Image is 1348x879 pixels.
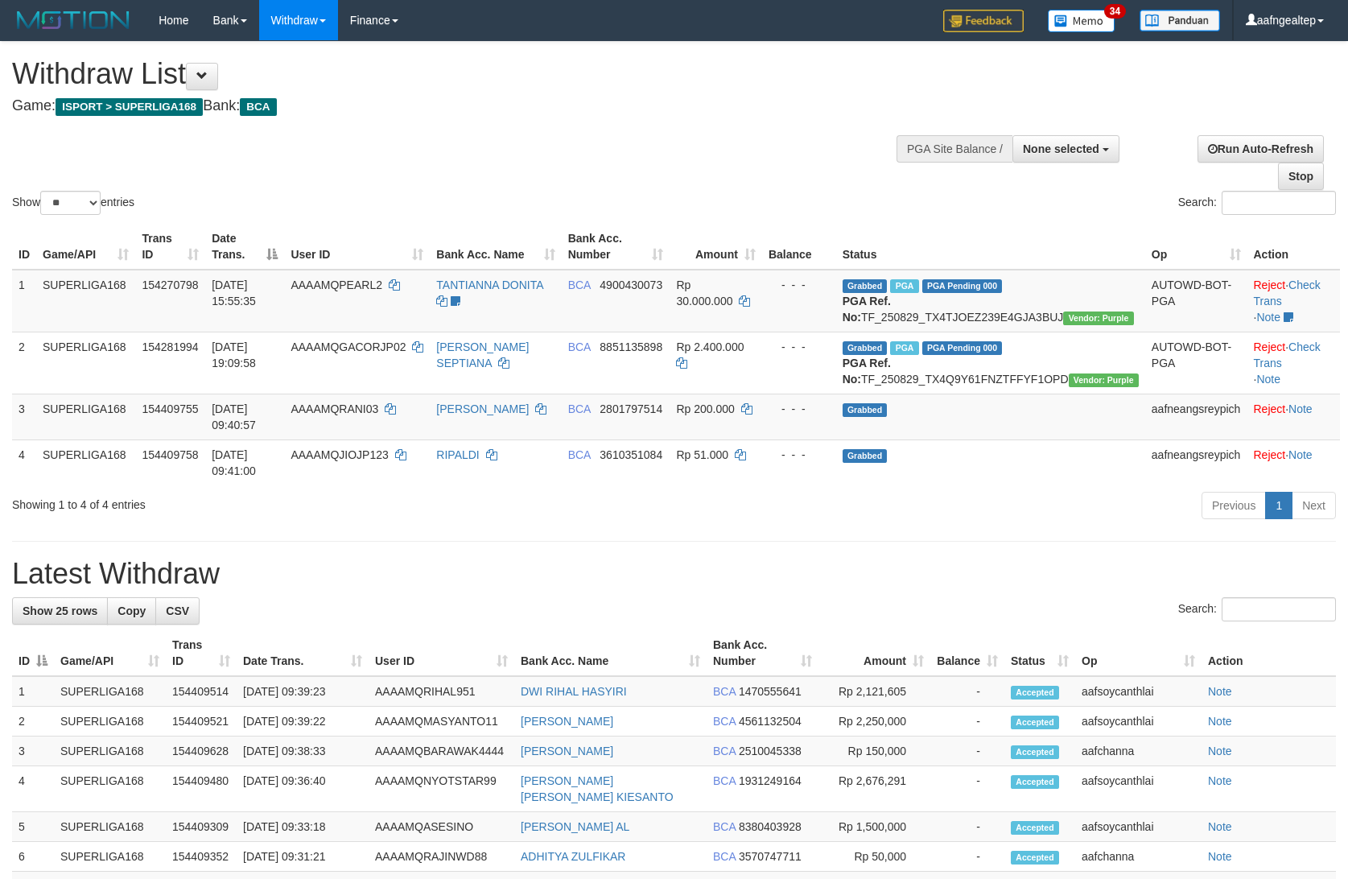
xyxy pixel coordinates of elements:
[818,630,930,676] th: Amount: activate to sort column ascending
[1222,191,1336,215] input: Search:
[12,439,36,485] td: 4
[1011,775,1059,789] span: Accepted
[713,820,736,833] span: BCA
[600,402,662,415] span: Copy 2801797514 to clipboard
[930,812,1004,842] td: -
[1048,10,1115,32] img: Button%20Memo.svg
[1208,850,1232,863] a: Note
[12,842,54,872] td: 6
[1247,439,1341,485] td: ·
[1247,394,1341,439] td: ·
[1145,270,1247,332] td: AUTOWD-BOT-PGA
[1075,630,1202,676] th: Op: activate to sort column ascending
[762,224,836,270] th: Balance
[1075,842,1202,872] td: aafchanna
[36,439,135,485] td: SUPERLIGA168
[1075,737,1202,766] td: aafchanna
[54,707,166,737] td: SUPERLIGA168
[713,745,736,757] span: BCA
[12,332,36,394] td: 2
[930,842,1004,872] td: -
[1140,10,1220,31] img: panduan.png
[212,340,256,369] span: [DATE] 19:09:58
[142,340,198,353] span: 154281994
[1178,597,1336,621] label: Search:
[369,812,514,842] td: AAAAMQASESINO
[212,279,256,307] span: [DATE] 15:55:35
[739,685,802,698] span: Copy 1470555641 to clipboard
[291,340,406,353] span: AAAAMQGACORJP02
[1256,373,1280,386] a: Note
[237,737,369,766] td: [DATE] 09:38:33
[36,270,135,332] td: SUPERLIGA168
[23,605,97,617] span: Show 25 rows
[521,774,674,803] a: [PERSON_NAME] [PERSON_NAME] KIESANTO
[521,850,625,863] a: ADHITYA ZULFIKAR
[1202,630,1336,676] th: Action
[568,340,591,353] span: BCA
[521,745,613,757] a: [PERSON_NAME]
[12,58,883,90] h1: Withdraw List
[843,357,891,386] b: PGA Ref. No:
[237,676,369,707] td: [DATE] 09:39:23
[291,279,382,291] span: AAAAMQPEARL2
[12,766,54,812] td: 4
[36,332,135,394] td: SUPERLIGA168
[1198,135,1324,163] a: Run Auto-Refresh
[1012,135,1119,163] button: None selected
[1075,676,1202,707] td: aafsoycanthlai
[1208,774,1232,787] a: Note
[818,676,930,707] td: Rp 2,121,605
[769,401,830,417] div: - - -
[521,685,627,698] a: DWI RIHAL HASYIRI
[739,850,802,863] span: Copy 3570747711 to clipboard
[739,774,802,787] span: Copy 1931249164 to clipboard
[897,135,1012,163] div: PGA Site Balance /
[922,279,1003,293] span: PGA Pending
[284,224,430,270] th: User ID: activate to sort column ascending
[930,737,1004,766] td: -
[237,842,369,872] td: [DATE] 09:31:21
[568,448,591,461] span: BCA
[54,812,166,842] td: SUPERLIGA168
[369,676,514,707] td: AAAAMQRIHAL951
[1254,402,1286,415] a: Reject
[568,279,591,291] span: BCA
[56,98,203,116] span: ISPORT > SUPERLIGA168
[212,448,256,477] span: [DATE] 09:41:00
[12,270,36,332] td: 1
[676,448,728,461] span: Rp 51.000
[1011,851,1059,865] span: Accepted
[1208,745,1232,757] a: Note
[12,676,54,707] td: 1
[166,707,237,737] td: 154409521
[436,402,529,415] a: [PERSON_NAME]
[818,737,930,766] td: Rp 150,000
[107,597,156,625] a: Copy
[1063,312,1133,325] span: Vendor URL: https://trx4.1velocity.biz
[1202,492,1266,519] a: Previous
[1011,745,1059,759] span: Accepted
[12,8,134,32] img: MOTION_logo.png
[1288,448,1313,461] a: Note
[930,630,1004,676] th: Balance: activate to sort column ascending
[713,685,736,698] span: BCA
[1178,191,1336,215] label: Search:
[212,402,256,431] span: [DATE] 09:40:57
[369,842,514,872] td: AAAAMQRAJINWD88
[240,98,276,116] span: BCA
[1247,270,1341,332] td: · ·
[514,630,707,676] th: Bank Acc. Name: activate to sort column ascending
[1254,340,1321,369] a: Check Trans
[205,224,284,270] th: Date Trans.: activate to sort column descending
[12,191,134,215] label: Show entries
[117,605,146,617] span: Copy
[12,812,54,842] td: 5
[1288,402,1313,415] a: Note
[166,812,237,842] td: 154409309
[166,842,237,872] td: 154409352
[1247,224,1341,270] th: Action
[166,630,237,676] th: Trans ID: activate to sort column ascending
[430,224,561,270] th: Bank Acc. Name: activate to sort column ascending
[890,341,918,355] span: Marked by aafnonsreyleab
